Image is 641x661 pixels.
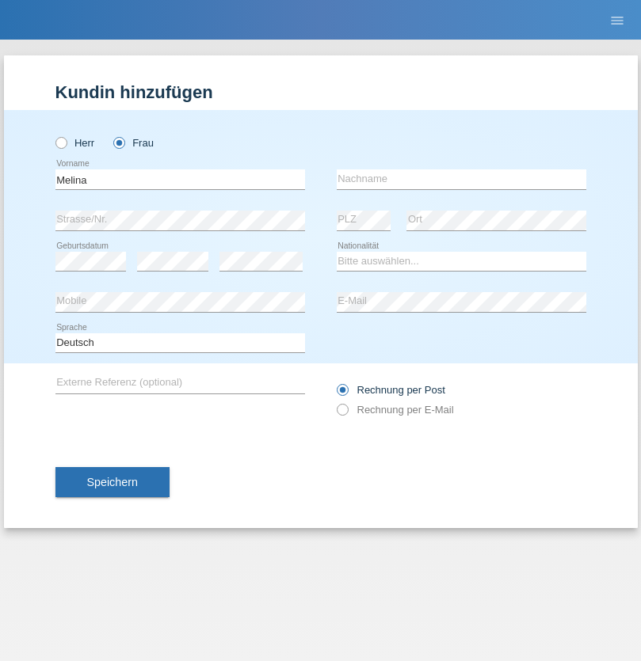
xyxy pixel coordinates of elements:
label: Frau [113,137,154,149]
h1: Kundin hinzufügen [55,82,586,102]
input: Frau [113,137,124,147]
input: Rechnung per Post [337,384,347,404]
label: Rechnung per Post [337,384,445,396]
button: Speichern [55,467,170,497]
input: Herr [55,137,66,147]
label: Rechnung per E-Mail [337,404,454,416]
span: Speichern [87,476,138,488]
label: Herr [55,137,95,149]
input: Rechnung per E-Mail [337,404,347,424]
a: menu [601,15,633,25]
i: menu [609,13,625,28]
